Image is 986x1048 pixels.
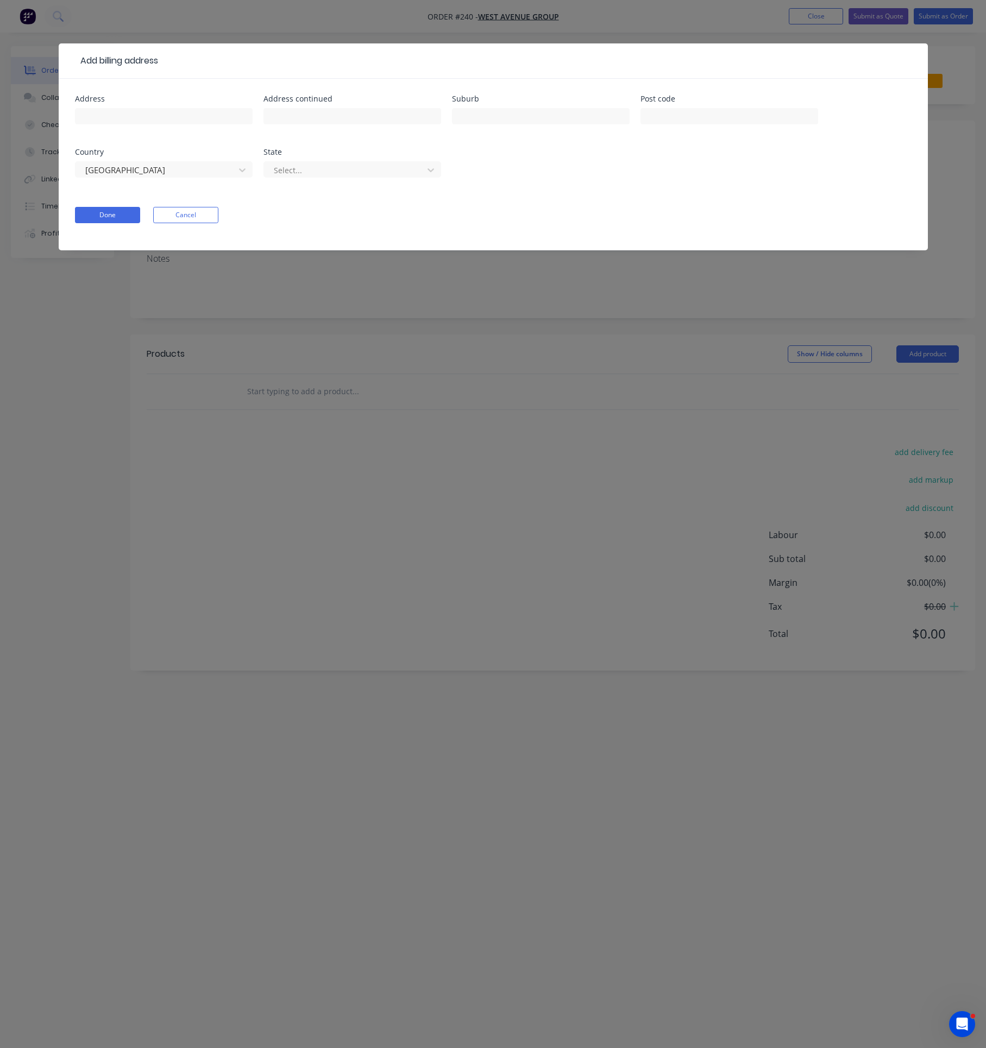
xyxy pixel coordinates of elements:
div: State [263,148,441,156]
div: Add billing address [75,54,158,67]
button: Done [75,207,140,223]
div: Address [75,95,253,103]
div: Country [75,148,253,156]
div: Address continued [263,95,441,103]
div: Suburb [452,95,630,103]
iframe: Intercom live chat [949,1011,975,1037]
button: Cancel [153,207,218,223]
div: Post code [640,95,818,103]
